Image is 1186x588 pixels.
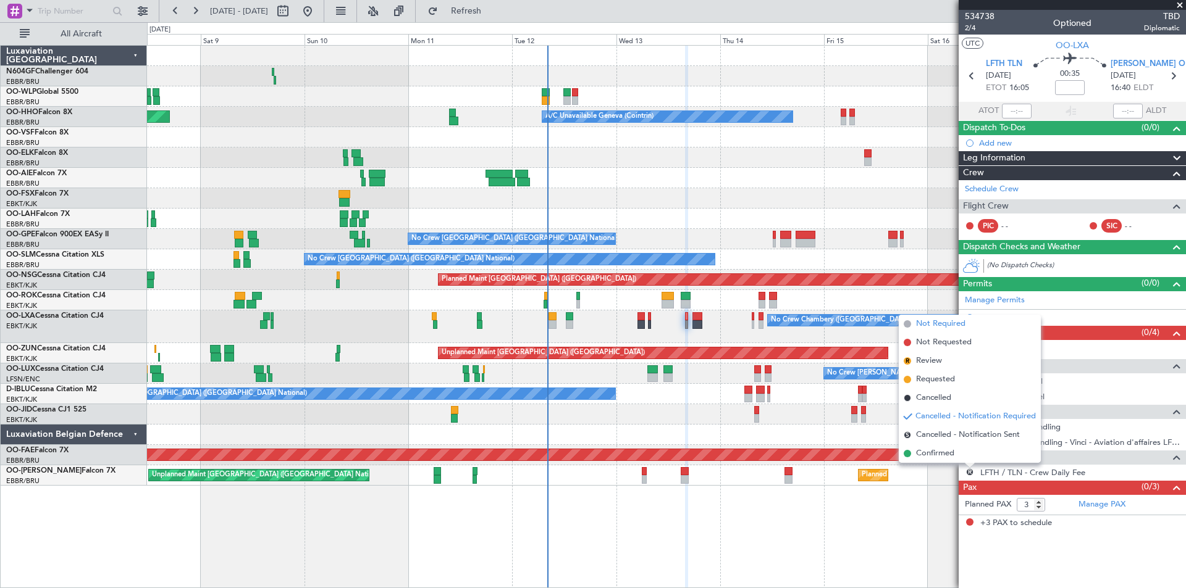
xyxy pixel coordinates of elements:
[978,105,999,117] span: ATOT
[6,88,36,96] span: OO-WLP
[201,34,305,45] div: Sat 9
[6,190,35,197] span: OO-FSX
[916,355,942,367] span: Review
[6,292,37,299] span: OO-ROK
[1060,68,1080,80] span: 00:35
[512,34,616,45] div: Tue 12
[963,151,1025,165] span: Leg Information
[965,294,1025,307] a: Manage Permits
[1144,10,1180,23] span: TBD
[6,406,86,413] a: OO-JIDCessna CJ1 525
[771,311,911,329] div: No Crew Chambery ([GEOGRAPHIC_DATA])
[966,468,974,476] button: R
[14,24,134,44] button: All Aircraft
[916,336,972,349] span: Not Requested
[6,260,40,270] a: EBBR/BRU
[6,354,37,363] a: EBKT/KJK
[986,58,1022,70] span: LFTH TLN
[308,250,515,268] div: No Crew [GEOGRAPHIC_DATA] ([GEOGRAPHIC_DATA] National)
[6,447,69,454] a: OO-FAEFalcon 7X
[6,467,82,474] span: OO-[PERSON_NAME]
[824,34,928,45] div: Fri 15
[6,231,35,238] span: OO-GPE
[6,210,70,218] a: OO-LAHFalcon 7X
[440,7,492,15] span: Refresh
[1001,220,1029,231] div: - -
[965,23,995,33] span: 2/4
[6,281,37,290] a: EBKT/KJK
[1142,276,1159,289] span: (0/0)
[965,183,1019,196] a: Schedule Crew
[6,386,30,393] span: D-IBLU
[6,447,35,454] span: OO-FAE
[545,107,654,126] div: A/C Unavailable Geneva (Cointrin)
[979,138,1180,148] div: Add new
[97,34,201,45] div: Fri 8
[6,109,72,116] a: OO-HHOFalcon 8X
[1079,499,1125,511] a: Manage PAX
[6,476,40,486] a: EBBR/BRU
[916,429,1020,441] span: Cancelled - Notification Sent
[1144,23,1180,33] span: Diplomatic
[963,481,977,495] span: Pax
[305,34,408,45] div: Sun 10
[1111,70,1136,82] span: [DATE]
[720,34,824,45] div: Thu 14
[6,375,40,384] a: LFSN/ENC
[916,447,954,460] span: Confirmed
[6,240,40,249] a: EBBR/BRU
[6,68,88,75] a: N604GFChallenger 604
[928,34,1032,45] div: Sat 16
[1009,82,1029,94] span: 16:05
[210,6,268,17] span: [DATE] - [DATE]
[6,365,35,373] span: OO-LUX
[1125,220,1153,231] div: - -
[6,199,37,209] a: EBKT/KJK
[100,384,307,403] div: No Crew [GEOGRAPHIC_DATA] ([GEOGRAPHIC_DATA] National)
[987,260,1186,273] div: (No Dispatch Checks)
[6,129,69,136] a: OO-VSFFalcon 8X
[6,301,37,310] a: EBKT/KJK
[6,312,35,320] span: OO-LXA
[1133,82,1153,94] span: ELDT
[6,118,40,127] a: EBBR/BRU
[6,149,68,157] a: OO-ELKFalcon 8X
[6,109,38,116] span: OO-HHO
[963,199,1009,213] span: Flight Crew
[6,179,40,188] a: EBBR/BRU
[6,210,36,218] span: OO-LAH
[6,345,37,352] span: OO-ZUN
[149,25,170,35] div: [DATE]
[962,38,983,49] button: UTC
[616,34,720,45] div: Wed 13
[38,2,109,20] input: Trip Number
[979,312,1180,323] div: Add new
[6,138,40,147] a: EBBR/BRU
[6,77,40,86] a: EBBR/BRU
[916,373,955,386] span: Requested
[1111,82,1130,94] span: 16:40
[916,318,965,330] span: Not Required
[827,364,975,383] div: No Crew [PERSON_NAME] ([PERSON_NAME])
[986,82,1006,94] span: ETOT
[6,88,78,96] a: OO-WLPGlobal 5500
[6,365,104,373] a: OO-LUXCessna Citation CJ4
[6,170,33,177] span: OO-AIE
[6,271,37,279] span: OO-NSG
[422,1,496,21] button: Refresh
[6,345,106,352] a: OO-ZUNCessna Citation CJ4
[6,97,40,107] a: EBBR/BRU
[963,166,984,180] span: Crew
[6,292,106,299] a: OO-ROKCessna Citation CJ4
[6,220,40,229] a: EBBR/BRU
[963,121,1025,135] span: Dispatch To-Dos
[6,395,37,404] a: EBKT/KJK
[1056,39,1089,52] span: OO-LXA
[6,467,116,474] a: OO-[PERSON_NAME]Falcon 7X
[963,277,992,291] span: Permits
[980,437,1180,447] a: LFTH / TLN - Handling - Vinci - Aviation d'affaires LFTH / TLN*****MY HANDLING****
[411,230,618,248] div: No Crew [GEOGRAPHIC_DATA] ([GEOGRAPHIC_DATA] National)
[1146,105,1166,117] span: ALDT
[6,251,104,259] a: OO-SLMCessna Citation XLS
[986,70,1011,82] span: [DATE]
